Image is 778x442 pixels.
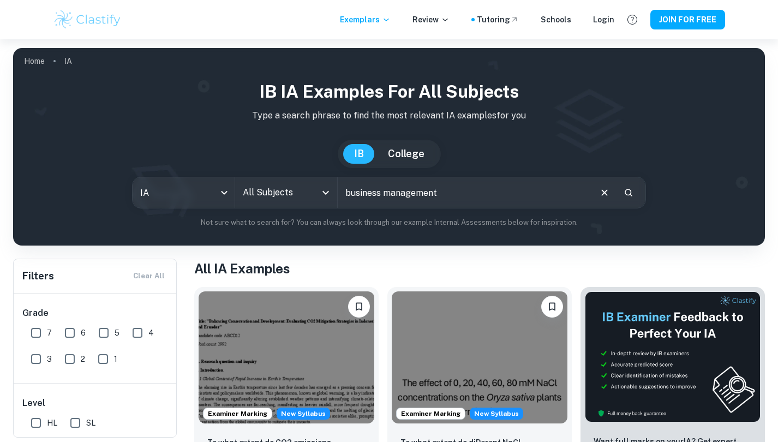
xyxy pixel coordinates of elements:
div: Starting from the May 2026 session, the ESS IA requirements have changed. We created this exempla... [277,408,330,420]
button: Help and Feedback [623,10,642,29]
p: Not sure what to search for? You can always look through our example Internal Assessments below f... [22,217,756,228]
button: Search [619,183,638,202]
button: JOIN FOR FREE [650,10,725,29]
button: College [377,144,435,164]
span: 6 [81,327,86,339]
button: Clear [594,182,615,203]
span: 7 [47,327,52,339]
span: 5 [115,327,119,339]
span: 3 [47,353,52,365]
img: Clastify logo [53,9,122,31]
span: New Syllabus [470,408,523,420]
button: Please log in to bookmark exemplars [348,296,370,318]
a: Home [24,53,45,69]
span: Examiner Marking [397,409,465,419]
h6: Grade [22,307,169,320]
span: 1 [114,353,117,365]
img: ESS IA example thumbnail: To what extent do CO2 emissions contribu [199,291,374,423]
img: Thumbnail [585,291,761,422]
p: Type a search phrase to find the most relevant IA examples for you [22,109,756,122]
h6: Filters [22,268,54,284]
h1: IB IA examples for all subjects [22,79,756,105]
a: Tutoring [477,14,519,26]
button: IB [343,144,375,164]
span: 4 [148,327,154,339]
span: Examiner Marking [204,409,272,419]
span: New Syllabus [277,408,330,420]
span: HL [47,417,57,429]
div: Starting from the May 2026 session, the ESS IA requirements have changed. We created this exempla... [470,408,523,420]
p: Exemplars [340,14,391,26]
p: Review [412,14,450,26]
img: profile cover [13,48,765,246]
p: IA [64,55,72,67]
span: SL [86,417,95,429]
img: ESS IA example thumbnail: To what extent do diPerent NaCl concentr [392,291,567,423]
span: 2 [81,353,85,365]
input: E.g. player arrangements, enthalpy of combustion, analysis of a big city... [338,177,590,208]
a: Login [593,14,614,26]
button: Open [318,185,333,200]
h1: All IA Examples [194,259,765,278]
a: Schools [541,14,571,26]
div: IA [133,177,235,208]
button: Please log in to bookmark exemplars [541,296,563,318]
h6: Level [22,397,169,410]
